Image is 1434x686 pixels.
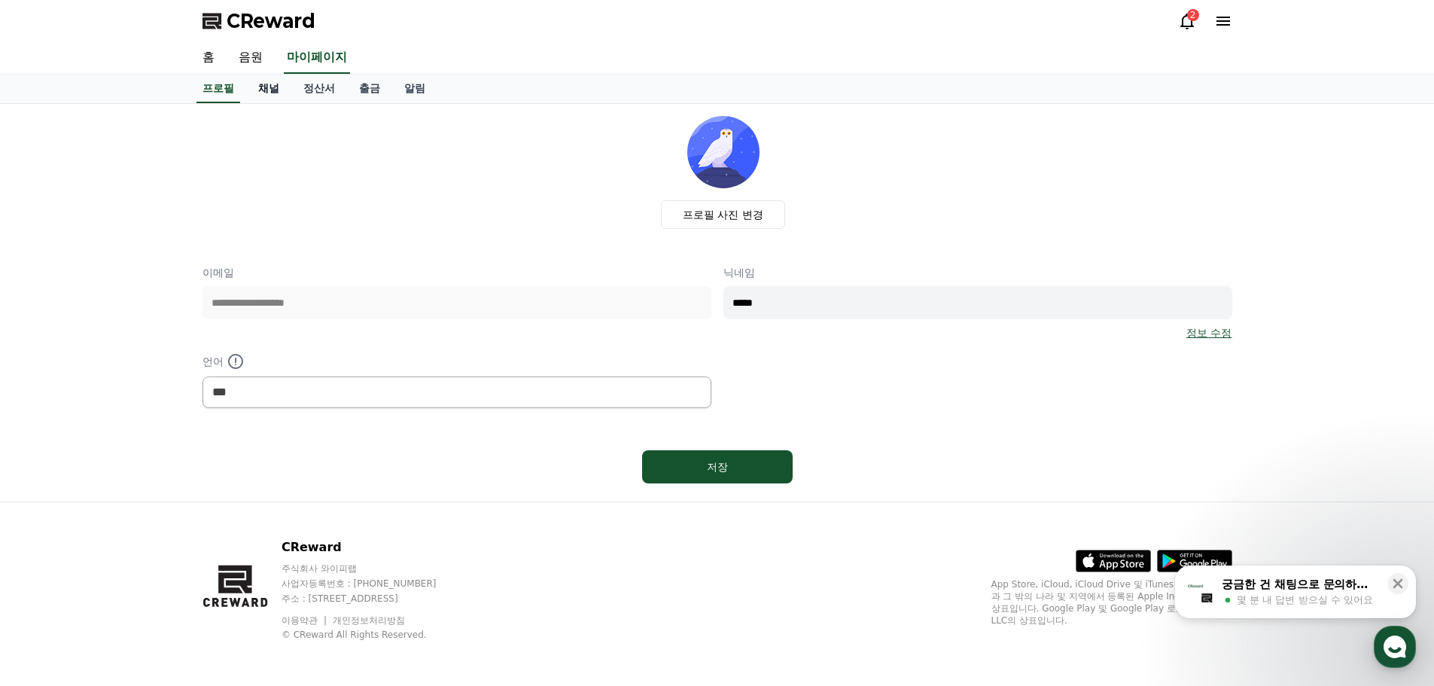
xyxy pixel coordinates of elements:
[5,477,99,515] a: 홈
[99,477,194,515] a: 대화
[202,265,711,280] p: 이메일
[233,500,251,512] span: 설정
[138,501,156,513] span: 대화
[661,200,785,229] label: 프로필 사진 변경
[202,9,315,33] a: CReward
[282,615,329,626] a: 이용약관
[672,459,763,474] div: 저장
[333,615,405,626] a: 개인정보처리방침
[282,578,465,590] p: 사업자등록번호 : [PHONE_NUMBER]
[47,500,56,512] span: 홈
[642,450,793,483] button: 저장
[392,75,437,103] a: 알림
[196,75,240,103] a: 프로필
[723,265,1232,280] p: 닉네임
[282,538,465,556] p: CReward
[687,116,760,188] img: profile_image
[227,42,275,74] a: 음원
[190,42,227,74] a: 홈
[282,629,465,641] p: © CReward All Rights Reserved.
[291,75,347,103] a: 정산서
[227,9,315,33] span: CReward
[282,593,465,605] p: 주소 : [STREET_ADDRESS]
[194,477,289,515] a: 설정
[1186,325,1232,340] a: 정보 수정
[246,75,291,103] a: 채널
[282,563,465,575] p: 주식회사 와이피랩
[284,42,350,74] a: 마이페이지
[1178,12,1196,30] a: 2
[991,578,1232,627] p: App Store, iCloud, iCloud Drive 및 iTunes Store는 미국과 그 밖의 나라 및 지역에서 등록된 Apple Inc.의 서비스 상표입니다. Goo...
[347,75,392,103] a: 출금
[202,352,711,370] p: 언어
[1187,9,1199,21] div: 2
